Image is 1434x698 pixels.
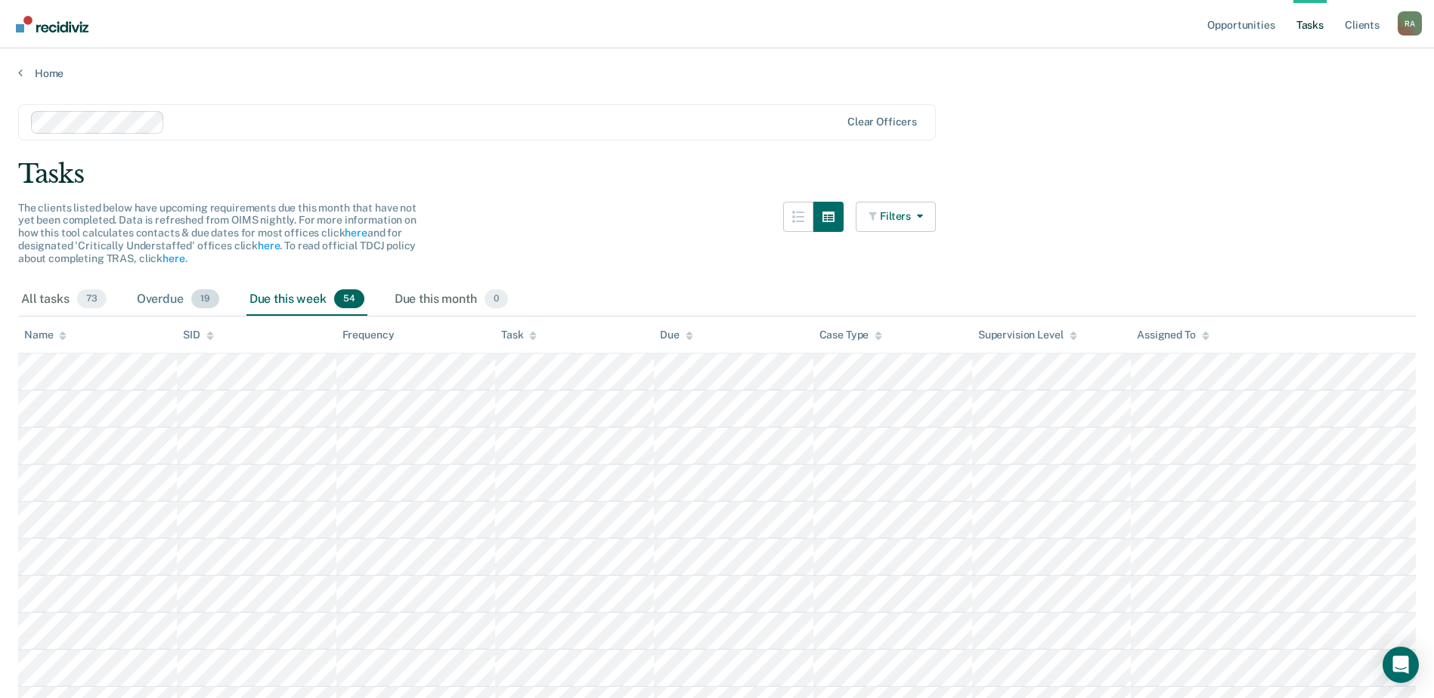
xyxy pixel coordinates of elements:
[819,329,883,341] div: Case Type
[1383,647,1419,683] div: Open Intercom Messenger
[191,289,219,309] span: 19
[978,329,1077,341] div: Supervision Level
[24,329,67,341] div: Name
[485,289,508,309] span: 0
[18,202,417,264] span: The clients listed below have upcoming requirements due this month that have not yet been complet...
[847,116,917,128] div: Clear officers
[246,283,367,317] div: Due this week54
[660,329,693,341] div: Due
[392,283,511,317] div: Due this month0
[856,202,936,232] button: Filters
[334,289,364,309] span: 54
[18,283,110,317] div: All tasks73
[501,329,537,341] div: Task
[16,16,88,32] img: Recidiviz
[18,159,1416,190] div: Tasks
[163,252,184,264] a: here
[18,66,1416,80] a: Home
[1398,11,1422,36] button: Profile dropdown button
[345,227,367,239] a: here
[258,239,280,252] a: here
[342,329,395,341] div: Frequency
[134,283,222,317] div: Overdue19
[1137,329,1209,341] div: Assigned To
[1398,11,1422,36] div: R A
[77,289,107,309] span: 73
[183,329,214,341] div: SID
